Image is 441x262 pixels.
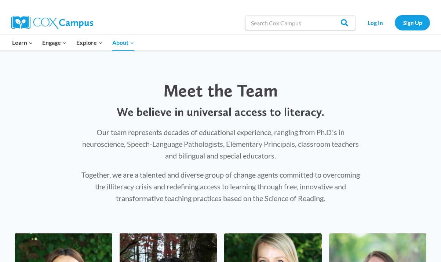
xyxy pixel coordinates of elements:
p: We believe in universal access to literacy. [79,105,362,119]
p: Together, we are a talented and diverse group of change agents committed to overcoming the illite... [79,169,362,204]
img: Cox Campus [11,16,93,29]
a: Sign Up [395,15,430,30]
nav: Primary Navigation [7,35,139,50]
p: Our team represents decades of educational experience, ranging from Ph.D.'s in neuroscience, Spee... [79,126,362,161]
span: Engage [42,38,67,47]
span: About [112,38,134,47]
a: Log In [359,15,391,30]
span: Meet the Team [163,80,278,101]
span: Explore [76,38,103,47]
input: Search Cox Campus [245,15,356,30]
span: Learn [12,38,33,47]
nav: Secondary Navigation [359,15,430,30]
